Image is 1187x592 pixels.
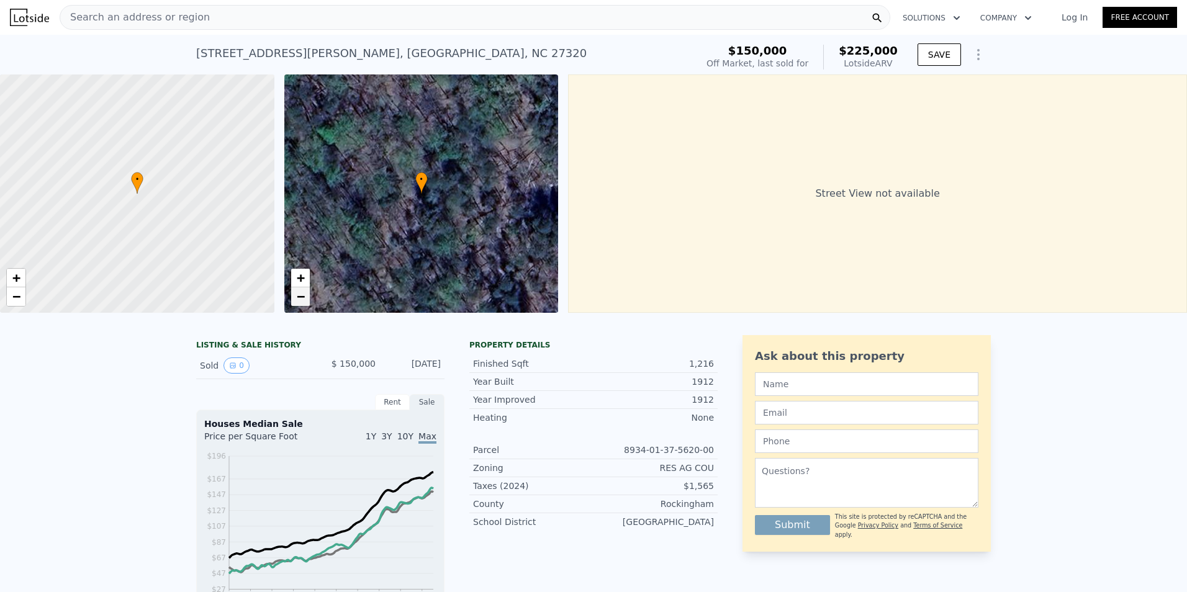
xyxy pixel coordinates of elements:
span: $225,000 [839,44,898,57]
span: Max [418,431,436,444]
input: Email [755,401,978,424]
button: Show Options [966,42,991,67]
button: Submit [755,515,830,535]
tspan: $147 [207,490,226,499]
div: [DATE] [386,357,441,374]
div: Street View not available [568,74,1187,313]
div: Finished Sqft [473,357,593,370]
div: • [131,172,143,194]
div: Taxes (2024) [473,480,593,492]
span: − [12,289,20,304]
span: − [296,289,304,304]
button: Company [970,7,1042,29]
div: This site is protected by reCAPTCHA and the Google and apply. [835,513,978,539]
div: Year Built [473,375,593,388]
div: Lotside ARV [839,57,898,70]
div: [STREET_ADDRESS][PERSON_NAME] , [GEOGRAPHIC_DATA] , NC 27320 [196,45,587,62]
div: Sold [200,357,310,374]
span: • [131,174,143,185]
a: Zoom out [291,287,310,306]
span: 10Y [397,431,413,441]
input: Phone [755,429,978,453]
a: Zoom out [7,287,25,306]
div: Year Improved [473,393,593,406]
div: Price per Square Foot [204,430,320,450]
tspan: $107 [207,522,226,531]
div: School District [473,516,593,528]
span: 1Y [366,431,376,441]
span: • [415,174,428,185]
tspan: $47 [212,569,226,578]
input: Name [755,372,978,396]
a: Zoom in [7,269,25,287]
div: Rockingham [593,498,714,510]
tspan: $127 [207,506,226,515]
span: $ 150,000 [332,359,376,369]
span: $150,000 [728,44,787,57]
div: Parcel [473,444,593,456]
div: LISTING & SALE HISTORY [196,340,445,352]
div: 1912 [593,393,714,406]
tspan: $167 [207,475,226,483]
button: SAVE [918,43,961,66]
tspan: $67 [212,554,226,562]
div: County [473,498,593,510]
div: 8934-01-37-5620-00 [593,444,714,456]
div: Ask about this property [755,348,978,365]
button: Solutions [893,7,970,29]
a: Free Account [1103,7,1177,28]
tspan: $87 [212,538,226,547]
div: • [415,172,428,194]
tspan: $196 [207,452,226,460]
img: Lotside [10,9,49,26]
div: Off Market, last sold for [706,57,808,70]
div: $1,565 [593,480,714,492]
div: [GEOGRAPHIC_DATA] [593,516,714,528]
div: 1,216 [593,357,714,370]
div: None [593,411,714,424]
div: 1912 [593,375,714,388]
div: Rent [375,394,410,410]
a: Privacy Policy [858,522,898,529]
span: + [296,270,304,285]
div: Sale [410,394,445,410]
span: 3Y [381,431,392,441]
span: + [12,270,20,285]
a: Zoom in [291,269,310,287]
a: Log In [1047,11,1103,24]
div: Property details [469,340,718,350]
div: Heating [473,411,593,424]
div: RES AG COU [593,462,714,474]
button: View historical data [223,357,250,374]
span: Search an address or region [60,10,210,25]
a: Terms of Service [913,522,962,529]
div: Houses Median Sale [204,418,436,430]
div: Zoning [473,462,593,474]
